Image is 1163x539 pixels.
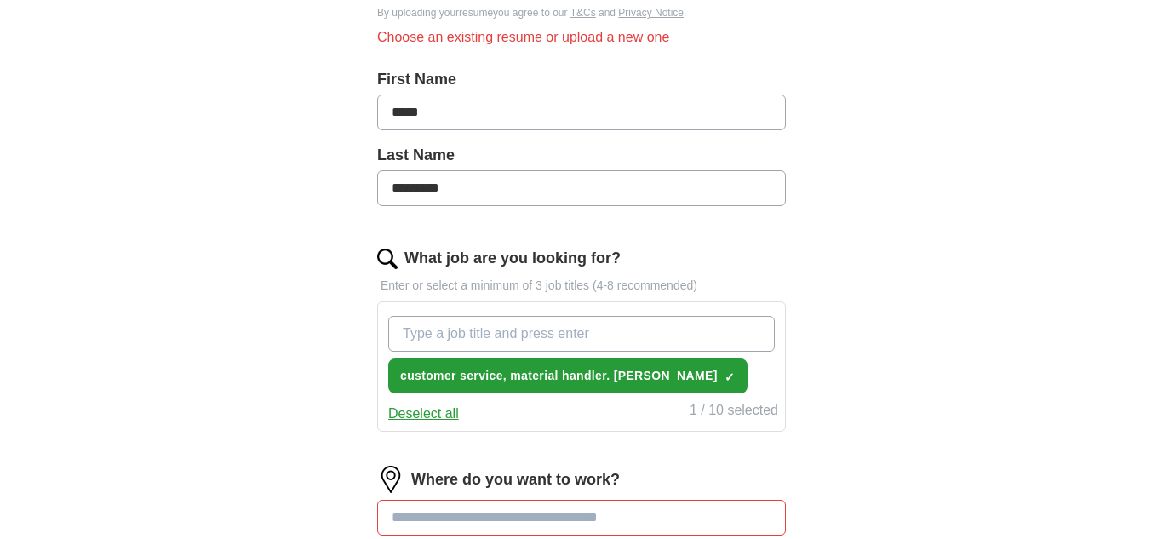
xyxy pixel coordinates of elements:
label: First Name [377,68,786,91]
div: 1 / 10 selected [690,400,778,424]
img: search.png [377,249,398,269]
div: Choose an existing resume or upload a new one [377,27,786,48]
label: Last Name [377,144,786,167]
a: Privacy Notice [618,7,684,19]
div: By uploading your resume you agree to our and . [377,5,786,20]
img: location.png [377,466,404,493]
input: Type a job title and press enter [388,316,775,352]
span: ✓ [725,370,735,384]
label: Where do you want to work? [411,468,620,491]
a: T&Cs [570,7,596,19]
p: Enter or select a minimum of 3 job titles (4-8 recommended) [377,277,786,295]
button: Deselect all [388,404,459,424]
label: What job are you looking for? [404,247,621,270]
span: customer service, material handler. [PERSON_NAME] [400,367,718,385]
button: customer service, material handler. [PERSON_NAME]✓ [388,358,748,393]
